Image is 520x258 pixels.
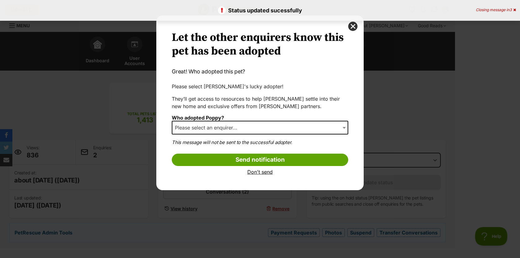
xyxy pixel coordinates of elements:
[172,154,348,166] input: Send notification
[476,8,516,12] div: Closing message in
[6,6,514,15] p: Status updated sucessfully
[172,115,224,121] label: Who adopted Poppy?
[172,83,348,90] p: Please select [PERSON_NAME]'s lucky adopter!
[172,169,348,175] a: Don't send
[172,121,348,134] span: Please select an enquirer...
[172,139,348,146] p: This message will not be sent to the successful adopter.
[172,31,348,58] h2: Let the other enquirers know this pet has been adopted
[348,22,357,31] button: close
[172,95,348,110] p: They’ll get access to resources to help [PERSON_NAME] settle into their new home and exclusive of...
[172,68,348,76] p: Great! Who adopted this pet?
[509,7,512,12] span: 3
[88,0,92,5] img: adc.png
[172,123,244,132] span: Please select an enquirer...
